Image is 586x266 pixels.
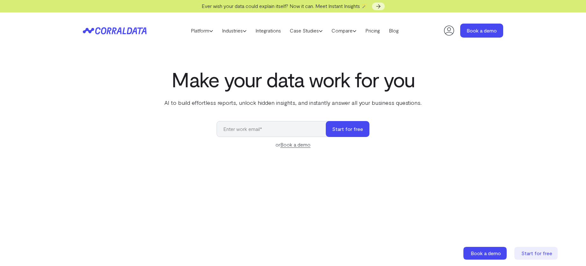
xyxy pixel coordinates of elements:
[186,26,218,35] a: Platform
[384,26,403,35] a: Blog
[471,250,501,256] span: Book a demo
[163,68,423,91] h1: Make your data work for you
[202,3,368,9] span: Ever wish your data could explain itself? Now it can. Meet Instant Insights 🪄
[460,24,503,38] a: Book a demo
[251,26,285,35] a: Integrations
[361,26,384,35] a: Pricing
[218,26,251,35] a: Industries
[463,247,508,260] a: Book a demo
[521,250,552,256] span: Start for free
[285,26,327,35] a: Case Studies
[327,26,361,35] a: Compare
[217,141,369,148] div: or
[217,121,332,137] input: Enter work email*
[163,98,423,107] p: AI to build effortless reports, unlock hidden insights, and instantly answer all your business qu...
[514,247,559,260] a: Start for free
[326,121,369,137] button: Start for free
[280,141,311,148] a: Book a demo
